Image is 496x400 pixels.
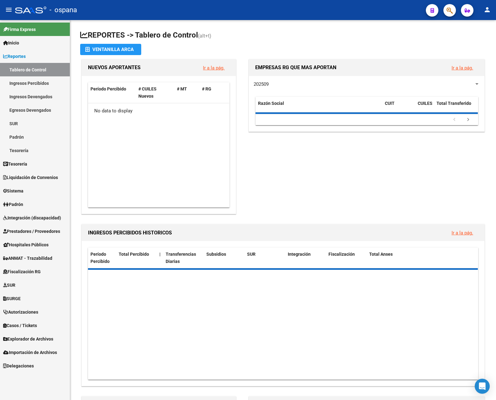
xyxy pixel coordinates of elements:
span: 202509 [254,81,269,87]
h1: REPORTES -> Tablero de Control [80,30,486,41]
span: Integración (discapacidad) [3,214,61,221]
span: Total Percibido [119,252,149,257]
span: Total Anses [369,252,393,257]
span: # RG [202,86,211,91]
span: Padrón [3,201,23,208]
datatable-header-cell: SUR [245,248,285,268]
span: Total Transferido [437,101,471,106]
span: Delegaciones [3,362,34,369]
div: Open Intercom Messenger [475,379,490,394]
span: NUEVOS APORTANTES [88,64,141,70]
datatable-header-cell: Período Percibido [88,82,136,103]
div: No data to display [88,103,229,119]
span: Inicio [3,39,19,46]
datatable-header-cell: Período Percibido [88,248,116,268]
datatable-header-cell: Integración [285,248,326,268]
span: Fiscalización [328,252,355,257]
datatable-header-cell: CUILES [415,97,434,117]
button: Ir a la pág. [447,62,478,74]
span: EMPRESAS RG QUE MAS APORTAN [255,64,336,70]
datatable-header-cell: Subsidios [204,248,245,268]
datatable-header-cell: Fiscalización [326,248,367,268]
span: Integración [288,252,311,257]
a: Ir a la pág. [452,65,473,71]
button: Ventanilla ARCA [80,44,141,55]
span: Autorizaciones [3,309,38,315]
datatable-header-cell: Razón Social [256,97,382,117]
span: Casos / Tickets [3,322,37,329]
span: Prestadores / Proveedores [3,228,60,235]
datatable-header-cell: # RG [199,82,225,103]
span: Transferencias Diarias [166,252,196,264]
span: Importación de Archivos [3,349,57,356]
span: - ospana [49,3,77,17]
span: Período Percibido [90,252,110,264]
datatable-header-cell: Transferencias Diarias [163,248,204,268]
span: ANMAT - Trazabilidad [3,255,52,262]
span: CUIT [385,101,395,106]
span: Subsidios [206,252,226,257]
div: Ventanilla ARCA [85,44,136,55]
datatable-header-cell: # CUILES Nuevos [136,82,174,103]
datatable-header-cell: Total Anses [367,248,473,268]
span: SUR [247,252,256,257]
span: Explorador de Archivos [3,336,53,342]
span: Firma Express [3,26,36,33]
span: Razón Social [258,101,284,106]
span: CUILES [418,101,432,106]
span: SUR [3,282,15,289]
datatable-header-cell: | [157,248,163,268]
a: go to next page [462,116,474,123]
span: # CUILES Nuevos [138,86,157,99]
span: Reportes [3,53,26,60]
a: go to previous page [448,116,460,123]
span: Período Percibido [90,86,126,91]
datatable-header-cell: # MT [174,82,199,103]
span: Sistema [3,187,23,194]
mat-icon: person [483,6,491,13]
mat-icon: menu [5,6,13,13]
span: SURGE [3,295,21,302]
button: Ir a la pág. [198,62,230,74]
datatable-header-cell: Total Percibido [116,248,157,268]
a: Ir a la pág. [452,230,473,236]
span: Tesorería [3,161,27,167]
datatable-header-cell: Total Transferido [434,97,478,117]
span: (alt+t) [198,33,211,39]
button: Ir a la pág. [447,227,478,238]
span: INGRESOS PERCIBIDOS HISTORICOS [88,230,172,236]
span: Liquidación de Convenios [3,174,58,181]
datatable-header-cell: CUIT [382,97,415,117]
span: Fiscalización RG [3,268,41,275]
a: Ir a la pág. [203,65,225,71]
span: | [159,252,161,257]
span: Hospitales Públicos [3,241,49,248]
span: # MT [177,86,187,91]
